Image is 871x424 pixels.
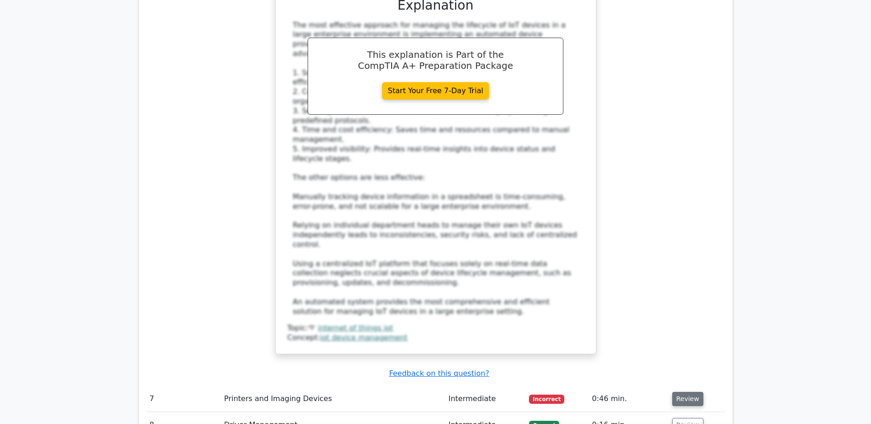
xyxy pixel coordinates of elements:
a: Start Your Free 7-Day Trial [382,82,489,100]
button: Review [672,392,703,406]
div: Topic: [287,324,584,333]
td: 7 [146,386,221,412]
td: 0:46 min. [588,386,668,412]
a: iot device management [320,333,407,342]
a: Feedback on this question? [389,369,489,378]
div: Concept: [287,333,584,343]
span: Incorrect [529,395,564,404]
a: internet of things iot [318,324,393,332]
div: The most effective approach for managing the lifecycle of IoT devices in a large enterprise envir... [293,21,579,317]
td: Printers and Imaging Devices [220,386,445,412]
td: Intermediate [445,386,526,412]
